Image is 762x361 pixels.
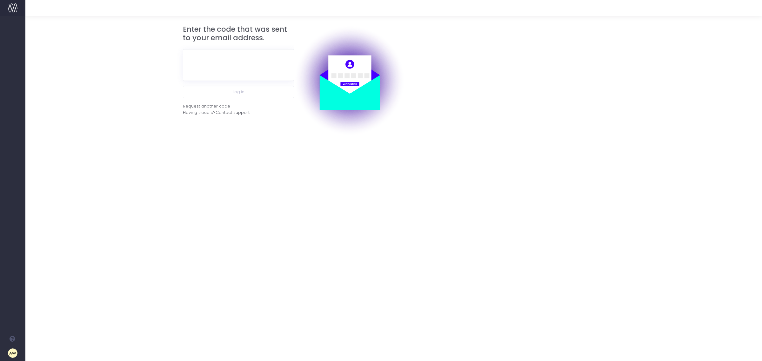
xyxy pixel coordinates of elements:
[294,25,405,136] img: auth.png
[183,25,294,43] h3: Enter the code that was sent to your email address.
[183,109,294,116] div: Having trouble?
[183,86,294,98] button: Log in
[183,103,230,109] div: Request another code
[8,348,17,358] img: images/default_profile_image.png
[216,109,250,116] span: Contact support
